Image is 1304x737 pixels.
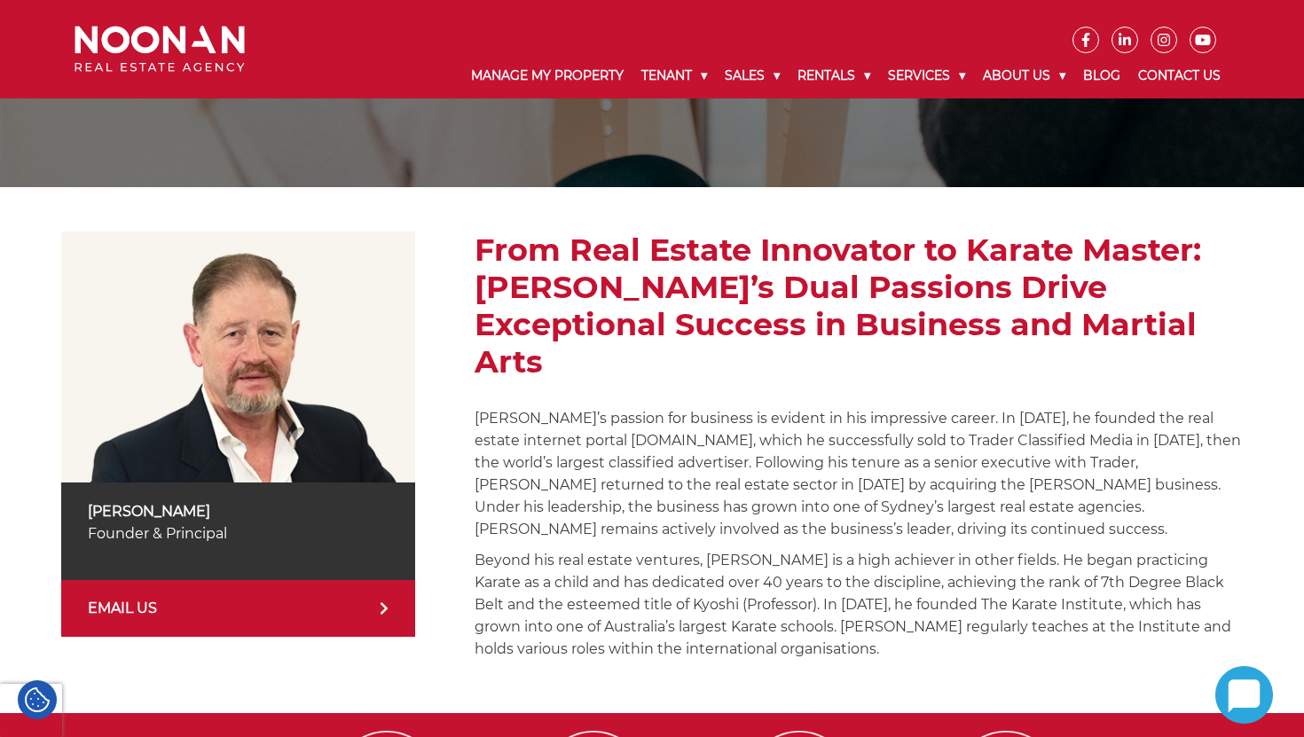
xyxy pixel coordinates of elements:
[61,231,416,482] img: Michael Noonan
[88,522,389,545] p: Founder & Principal
[475,231,1243,380] h2: From Real Estate Innovator to Karate Master: [PERSON_NAME]’s Dual Passions Drive Exceptional Succ...
[974,53,1074,98] a: About Us
[75,26,245,73] img: Noonan Real Estate Agency
[88,500,389,522] p: [PERSON_NAME]
[716,53,789,98] a: Sales
[61,580,416,637] a: EMAIL US
[789,53,879,98] a: Rentals
[1129,53,1229,98] a: Contact Us
[475,549,1243,660] p: Beyond his real estate ventures, [PERSON_NAME] is a high achiever in other fields. He began pract...
[632,53,716,98] a: Tenant
[879,53,974,98] a: Services
[475,407,1243,540] p: [PERSON_NAME]’s passion for business is evident in his impressive career. In [DATE], he founded t...
[462,53,632,98] a: Manage My Property
[18,680,57,719] div: Cookie Settings
[1074,53,1129,98] a: Blog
